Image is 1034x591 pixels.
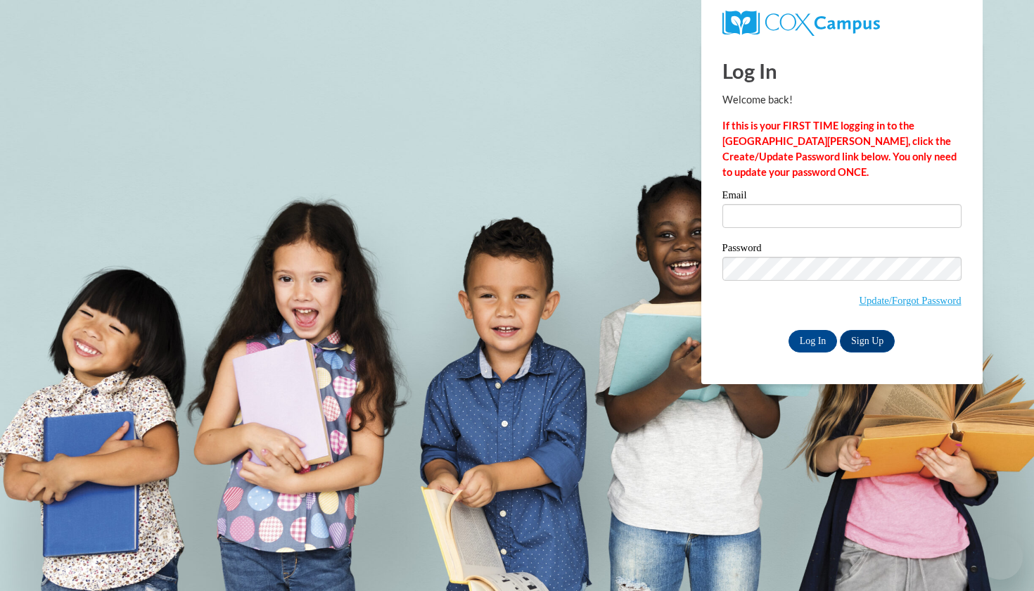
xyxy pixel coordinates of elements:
a: COX Campus [722,11,962,36]
input: Log In [789,330,838,352]
img: COX Campus [722,11,880,36]
p: Welcome back! [722,92,962,108]
label: Password [722,243,962,257]
h1: Log In [722,56,962,85]
strong: If this is your FIRST TIME logging in to the [GEOGRAPHIC_DATA][PERSON_NAME], click the Create/Upd... [722,120,957,178]
a: Update/Forgot Password [859,295,961,306]
iframe: Button to launch messaging window [978,535,1023,580]
a: Sign Up [840,330,895,352]
label: Email [722,190,962,204]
